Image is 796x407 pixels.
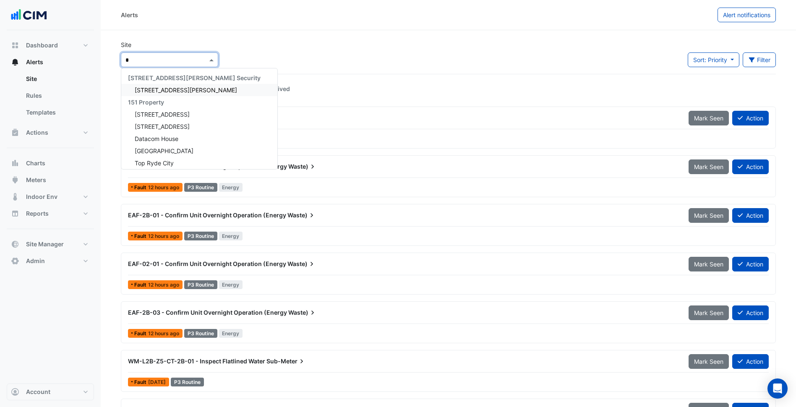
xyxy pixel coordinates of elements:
[767,378,788,399] div: Open Intercom Messenger
[219,183,243,192] span: Energy
[7,155,94,172] button: Charts
[7,54,94,70] button: Alerts
[134,331,148,336] span: Fault
[11,128,19,137] app-icon: Actions
[121,40,131,49] label: Site
[219,232,243,240] span: Energy
[135,86,237,94] span: [STREET_ADDRESS][PERSON_NAME]
[732,354,769,369] button: Action
[732,305,769,320] button: Action
[26,159,45,167] span: Charts
[11,209,19,218] app-icon: Reports
[184,329,217,338] div: P3 Routine
[732,257,769,271] button: Action
[128,99,164,106] span: 151 Property
[689,354,729,369] button: Mark Seen
[7,205,94,222] button: Reports
[694,115,723,122] span: Mark Seen
[694,261,723,268] span: Mark Seen
[11,193,19,201] app-icon: Indoor Env
[743,52,776,67] button: Filter
[287,260,316,268] span: Waste)
[287,211,316,219] span: Waste)
[718,8,776,22] button: Alert notifications
[134,185,148,190] span: Fault
[7,37,94,54] button: Dashboard
[184,183,217,192] div: P3 Routine
[7,172,94,188] button: Meters
[694,358,723,365] span: Mark Seen
[171,378,204,386] div: P3 Routine
[689,305,729,320] button: Mark Seen
[26,209,49,218] span: Reports
[288,308,317,317] span: Waste)
[128,260,286,267] span: EAF-02-01 - Confirm Unit Overnight Operation (Energy
[135,135,178,142] span: Datacom House
[128,357,265,365] span: WM-L2B-Z5-CT-2B-01 - Inspect Flatlined Water
[732,208,769,223] button: Action
[266,357,306,365] span: Sub-Meter
[11,240,19,248] app-icon: Site Manager
[26,128,48,137] span: Actions
[135,159,174,167] span: Top Ryde City
[219,280,243,289] span: Energy
[19,104,94,121] a: Templates
[7,384,94,400] button: Account
[184,280,217,289] div: P3 Routine
[135,111,190,118] span: [STREET_ADDRESS]
[134,282,148,287] span: Fault
[19,70,94,87] a: Site
[26,388,50,396] span: Account
[128,309,287,316] span: EAF-2B-03 - Confirm Unit Overnight Operation (Energy
[11,58,19,66] app-icon: Alerts
[689,159,729,174] button: Mark Seen
[11,257,19,265] app-icon: Admin
[219,329,243,338] span: Energy
[148,282,179,288] span: Tue 19-Aug-2025 23:00 AEST
[694,309,723,316] span: Mark Seen
[694,163,723,170] span: Mark Seen
[11,176,19,184] app-icon: Meters
[26,257,45,265] span: Admin
[135,147,193,154] span: [GEOGRAPHIC_DATA]
[134,234,148,239] span: Fault
[26,41,58,50] span: Dashboard
[7,253,94,269] button: Admin
[689,208,729,223] button: Mark Seen
[128,211,286,219] span: EAF-2B-01 - Confirm Unit Overnight Operation (Energy
[11,159,19,167] app-icon: Charts
[7,124,94,141] button: Actions
[7,188,94,205] button: Indoor Env
[148,330,179,337] span: Tue 19-Aug-2025 23:00 AEST
[148,233,179,239] span: Tue 19-Aug-2025 23:00 AEST
[134,380,148,385] span: Fault
[7,236,94,253] button: Site Manager
[128,74,261,81] span: [STREET_ADDRESS][PERSON_NAME] Security
[121,10,138,19] div: Alerts
[26,240,64,248] span: Site Manager
[148,184,179,190] span: Tue 19-Aug-2025 23:00 AEST
[693,56,727,63] span: Sort: Priority
[689,111,729,125] button: Mark Seen
[10,7,48,23] img: Company Logo
[184,232,217,240] div: P3 Routine
[26,58,43,66] span: Alerts
[135,123,190,130] span: [STREET_ADDRESS]
[732,111,769,125] button: Action
[26,193,57,201] span: Indoor Env
[694,212,723,219] span: Mark Seen
[19,87,94,104] a: Rules
[11,41,19,50] app-icon: Dashboard
[121,68,278,170] ng-dropdown-panel: Options list
[688,52,739,67] button: Sort: Priority
[26,176,46,184] span: Meters
[288,162,317,171] span: Waste)
[723,11,770,18] span: Alert notifications
[732,159,769,174] button: Action
[689,257,729,271] button: Mark Seen
[148,379,166,385] span: Wed 13-Aug-2025 14:30 AEST
[7,70,94,124] div: Alerts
